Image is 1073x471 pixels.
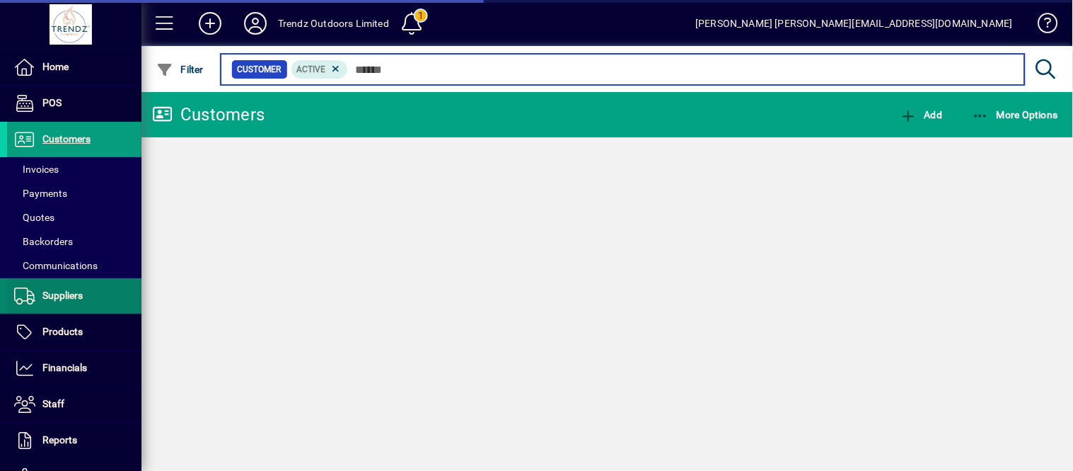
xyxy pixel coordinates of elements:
a: Invoices [7,157,141,181]
mat-chip: Activation Status: Active [291,60,348,79]
span: Communications [14,260,98,271]
span: POS [42,97,62,108]
span: Reports [42,434,77,446]
a: POS [7,86,141,121]
a: Suppliers [7,278,141,314]
span: Suppliers [42,290,83,301]
span: Filter [156,64,204,75]
span: Add [900,109,942,120]
span: Backorders [14,236,73,247]
span: More Options [973,109,1059,120]
button: Add [187,11,233,36]
a: Knowledge Base [1027,3,1055,49]
button: Profile [233,11,278,36]
span: Quotes [14,212,54,223]
button: Filter [153,57,207,82]
span: Active [297,64,326,74]
a: Payments [7,181,141,205]
span: Products [42,326,83,337]
a: Products [7,314,141,350]
span: Payments [14,188,67,199]
button: More Options [969,102,1062,127]
button: Add [896,102,946,127]
div: Customers [152,103,265,126]
a: Financials [7,351,141,386]
a: Home [7,50,141,85]
span: Home [42,61,69,72]
span: Invoices [14,164,59,175]
div: Trendz Outdoors Limited [278,12,389,35]
a: Communications [7,254,141,278]
a: Staff [7,387,141,422]
span: Customer [238,62,282,76]
span: Customers [42,133,91,144]
a: Reports [7,423,141,458]
a: Backorders [7,229,141,254]
a: Quotes [7,205,141,229]
span: Financials [42,362,87,373]
span: Staff [42,398,64,409]
div: [PERSON_NAME] [PERSON_NAME][EMAIL_ADDRESS][DOMAIN_NAME] [695,12,1013,35]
